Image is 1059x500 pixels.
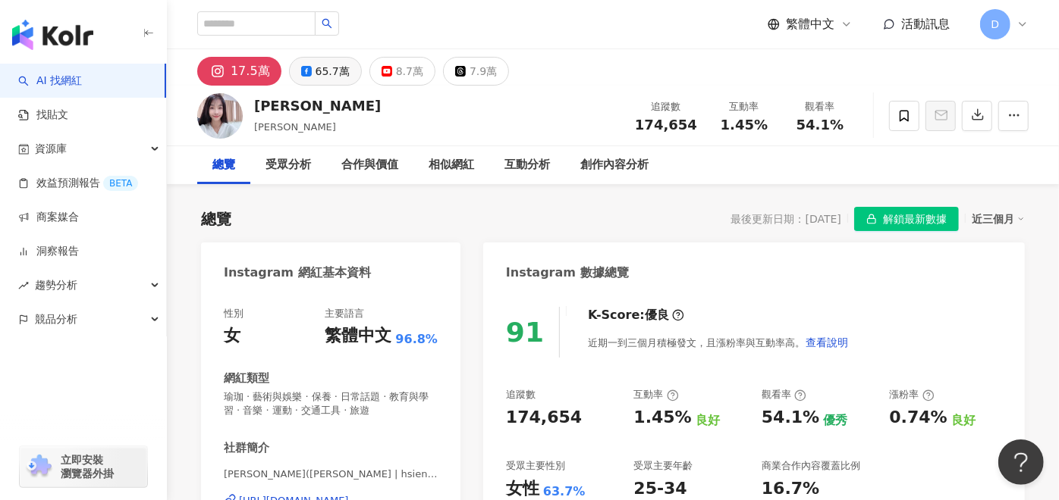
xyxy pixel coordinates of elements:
[998,439,1044,485] iframe: Help Scout Beacon - Open
[635,117,697,133] span: 174,654
[443,57,509,86] button: 7.9萬
[61,453,114,480] span: 立即安裝 瀏覽器外掛
[506,459,565,473] div: 受眾主要性別
[18,244,79,259] a: 洞察報告
[645,307,669,323] div: 優良
[396,61,423,82] div: 8.7萬
[823,412,847,429] div: 優秀
[12,20,93,50] img: logo
[901,17,950,31] span: 活動訊息
[224,307,244,320] div: 性別
[369,57,435,86] button: 8.7萬
[254,121,336,133] span: [PERSON_NAME]
[197,57,281,86] button: 17.5萬
[721,117,768,133] span: 1.45%
[634,459,693,473] div: 受眾主要年齡
[634,388,679,402] div: 互動率
[791,99,849,114] div: 觀看率
[588,307,684,323] div: K-Score :
[634,406,692,430] div: 1.45%
[506,317,544,348] div: 91
[197,93,243,139] img: KOL Avatar
[18,73,82,89] a: searchAI 找網紅
[806,336,848,348] span: 查看說明
[890,388,935,402] div: 漲粉率
[224,467,438,481] span: [PERSON_NAME]([PERSON_NAME] | hsien_0309
[24,455,54,479] img: chrome extension
[580,156,649,174] div: 創作內容分析
[224,390,438,417] span: 瑜珈 · 藝術與娛樂 · 保養 · 日常話題 · 教育與學習 · 音樂 · 運動 · 交通工具 · 旅遊
[224,370,269,386] div: 網紅類型
[231,61,270,82] div: 17.5萬
[951,412,976,429] div: 良好
[35,132,67,166] span: 資源庫
[854,207,959,231] button: 解鎖最新數據
[588,327,849,358] div: 近期一到三個月積極發文，且漲粉率與互動率高。
[18,210,79,225] a: 商案媒合
[470,61,497,82] div: 7.9萬
[341,156,398,174] div: 合作與價值
[18,176,138,191] a: 效益預測報告BETA
[325,307,364,320] div: 主要語言
[224,324,240,348] div: 女
[429,156,474,174] div: 相似網紅
[224,264,371,281] div: Instagram 網紅基本資料
[20,446,147,487] a: chrome extension立即安裝 瀏覽器外掛
[715,99,773,114] div: 互動率
[254,96,381,115] div: [PERSON_NAME]
[18,280,29,291] span: rise
[35,302,77,336] span: 競品分析
[266,156,311,174] div: 受眾分析
[797,117,844,133] span: 54.1%
[18,108,68,123] a: 找貼文
[395,331,438,348] span: 96.8%
[762,388,806,402] div: 觀看率
[883,208,947,232] span: 解鎖最新數據
[696,412,720,429] div: 良好
[289,57,362,86] button: 65.7萬
[506,406,582,430] div: 174,654
[316,61,350,82] div: 65.7萬
[504,156,550,174] div: 互動分析
[224,440,269,456] div: 社群簡介
[805,327,849,358] button: 查看說明
[731,213,841,225] div: 最後更新日期：[DATE]
[786,16,834,33] span: 繁體中文
[325,324,391,348] div: 繁體中文
[991,16,1000,33] span: D
[322,18,332,29] span: search
[762,406,819,430] div: 54.1%
[212,156,235,174] div: 總覽
[506,388,536,402] div: 追蹤數
[635,99,697,114] div: 追蹤數
[506,264,629,281] div: Instagram 數據總覽
[543,483,586,500] div: 63.7%
[35,268,77,302] span: 趨勢分析
[972,209,1025,229] div: 近三個月
[201,208,231,230] div: 總覽
[890,406,947,430] div: 0.74%
[762,459,860,473] div: 商業合作內容覆蓋比例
